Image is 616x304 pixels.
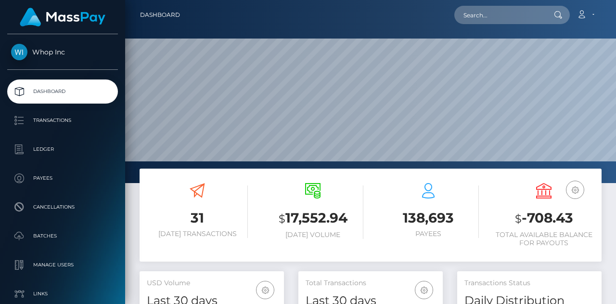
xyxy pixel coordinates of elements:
a: Dashboard [140,5,180,25]
a: Transactions [7,108,118,132]
img: Whop Inc [11,44,27,60]
h6: Payees [378,230,479,238]
h5: Total Transactions [306,278,436,288]
h6: [DATE] Transactions [147,230,248,238]
p: Manage Users [11,258,114,272]
h3: 17,552.94 [262,209,363,228]
h3: 31 [147,209,248,227]
a: Cancellations [7,195,118,219]
small: $ [515,212,522,225]
input: Search... [454,6,545,24]
p: Cancellations [11,200,114,214]
p: Payees [11,171,114,185]
h5: Transactions Status [464,278,594,288]
h3: -708.43 [493,209,594,228]
a: Ledger [7,137,118,161]
h6: [DATE] Volume [262,231,363,239]
small: $ [279,212,285,225]
a: Batches [7,224,118,248]
a: Manage Users [7,253,118,277]
a: Payees [7,166,118,190]
h5: USD Volume [147,278,277,288]
p: Ledger [11,142,114,157]
p: Transactions [11,113,114,128]
span: Whop Inc [7,48,118,56]
img: MassPay Logo [20,8,105,26]
h6: Total Available Balance for Payouts [493,231,594,247]
h3: 138,693 [378,209,479,227]
p: Batches [11,229,114,243]
p: Links [11,287,114,301]
a: Dashboard [7,79,118,104]
p: Dashboard [11,84,114,99]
